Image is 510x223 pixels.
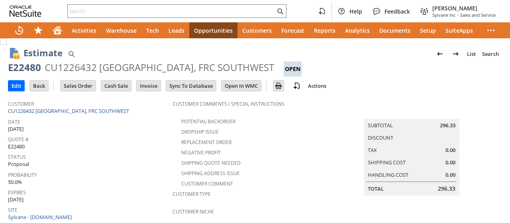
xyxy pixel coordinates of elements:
[368,171,408,178] a: Handling Cost
[445,159,455,166] span: 0.00
[349,8,362,15] span: Help
[8,125,24,133] span: [DATE]
[274,81,283,91] img: Print
[8,196,24,203] span: [DATE]
[173,191,211,197] a: Customer Type
[45,61,274,74] div: CU1226432 [GEOGRAPHIC_DATA], FRC SOUTHWEST
[166,81,216,91] input: Sync To Database
[432,12,455,18] span: Sylvane Inc
[8,154,26,160] a: Status
[67,22,101,38] a: Activities
[309,22,340,38] a: Reports
[67,49,76,59] img: Quick Find
[8,207,18,213] a: Site
[137,81,161,91] input: Invoice
[273,81,284,91] input: Print
[181,170,240,177] a: Shipping Address Issue
[445,27,473,34] span: SuiteApps
[8,101,34,107] a: Customer
[8,136,29,143] a: Quote #
[464,47,479,60] a: List
[375,22,415,38] a: Documents
[189,22,237,38] a: Opportunities
[242,27,272,34] span: Customers
[181,139,231,146] a: Replacement Order
[368,185,384,192] a: Total
[284,61,302,77] div: Open
[29,22,48,38] div: Shortcuts
[173,101,284,107] a: Customer Comments / Special Instructions
[181,149,221,156] a: Negative Profit
[441,22,478,38] a: SuiteApps
[8,160,29,168] span: Proposal
[72,27,96,34] span: Activities
[10,22,29,38] a: Recent Records
[481,22,500,38] div: More menus
[173,208,214,215] a: Customer Niche
[194,27,233,34] span: Opportunities
[432,4,496,12] span: [PERSON_NAME]
[106,27,137,34] span: Warehouse
[8,81,24,91] input: Edit
[61,81,96,91] input: Sales Order
[48,22,67,38] a: Home
[181,118,235,125] a: Potential Backorder
[164,22,189,38] a: Leads
[8,172,37,178] a: Probability
[8,189,26,196] a: Expires
[440,122,455,129] span: 296.33
[275,6,285,16] svg: Search
[8,213,74,221] a: Sylvane - [DOMAIN_NAME]
[146,27,159,34] span: Tech
[368,159,406,166] a: Shipping Cost
[181,128,219,135] a: Dropship Issue
[379,27,410,34] span: Documents
[460,12,496,18] span: Sales and Service
[438,185,455,193] span: 296.33
[101,81,131,91] input: Cash Sale
[345,27,370,34] span: Analytics
[30,81,48,91] input: Back
[305,82,330,89] a: Actions
[68,6,275,16] input: Search
[340,22,375,38] a: Analytics
[8,61,41,74] div: E22480
[384,8,410,15] span: Feedback
[415,22,441,38] a: Setup
[435,49,445,59] img: Previous
[8,118,20,125] a: Date
[10,6,41,17] svg: logo
[451,49,461,59] img: Next
[14,26,24,35] svg: Recent Records
[169,27,184,34] span: Leads
[314,27,335,34] span: Reports
[368,122,393,129] a: Subtotal
[457,12,459,18] span: -
[33,26,43,35] svg: Shortcuts
[479,47,502,60] a: Search
[8,107,131,114] a: CU1226432 [GEOGRAPHIC_DATA], FRC SOUTHWEST
[101,22,141,38] a: Warehouse
[53,26,62,35] svg: Home
[8,143,25,150] span: E22480
[292,81,302,91] img: add-record.svg
[141,22,164,38] a: Tech
[8,178,22,186] span: 50.0%
[277,22,309,38] a: Forecast
[237,22,277,38] a: Customers
[24,46,63,59] h1: Estimate
[364,106,459,119] caption: Summary
[368,134,393,141] a: Discount
[445,146,455,154] span: 0.00
[222,81,261,91] input: Open In WMC
[445,171,455,179] span: 0.00
[181,160,241,166] a: Shipping Quote Needed
[181,180,233,187] a: Customer Comment
[420,27,436,34] span: Setup
[281,27,304,34] span: Forecast
[368,146,377,154] a: Tax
